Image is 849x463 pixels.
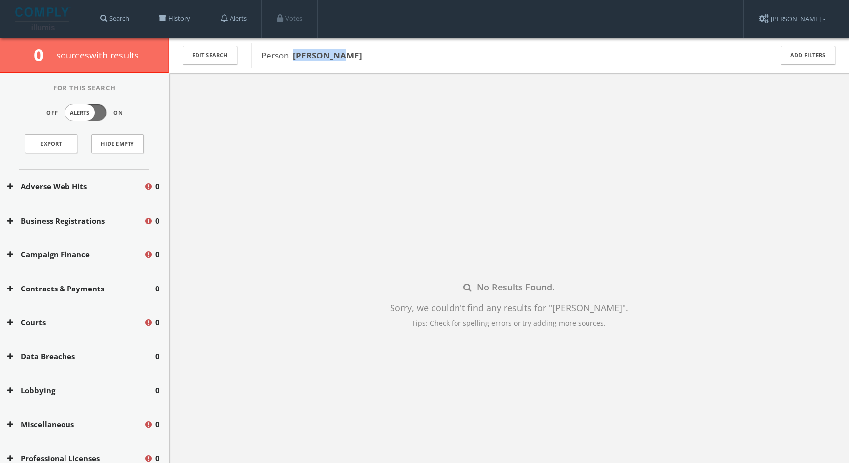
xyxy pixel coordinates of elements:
div: Sorry, we couldn't find any results for " [PERSON_NAME] " . [390,301,628,315]
button: Adverse Web Hits [7,181,144,192]
span: On [113,109,123,117]
button: Hide Empty [91,134,144,153]
button: Data Breaches [7,351,155,362]
a: Export [25,134,77,153]
span: For This Search [46,83,123,93]
span: source s with results [56,49,139,61]
span: 0 [34,43,52,66]
img: illumis [15,7,71,30]
span: 0 [155,419,160,430]
span: 0 [155,317,160,328]
button: Business Registrations [7,215,144,227]
button: Lobbying [7,385,155,396]
button: Contracts & Payments [7,283,155,294]
b: [PERSON_NAME] [293,50,362,61]
span: Person [261,50,362,61]
button: Miscellaneous [7,419,144,430]
div: Tips: Check for spelling errors or try adding more sources. [390,318,628,328]
span: 0 [155,283,160,294]
button: Add Filters [781,46,835,65]
span: 0 [155,351,160,362]
span: Off [46,109,58,117]
span: 0 [155,215,160,227]
button: Edit Search [183,46,237,65]
button: Campaign Finance [7,249,144,260]
span: 0 [155,249,160,260]
span: 0 [155,181,160,192]
div: No Results Found. [390,281,628,294]
button: Courts [7,317,144,328]
span: 0 [155,385,160,396]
